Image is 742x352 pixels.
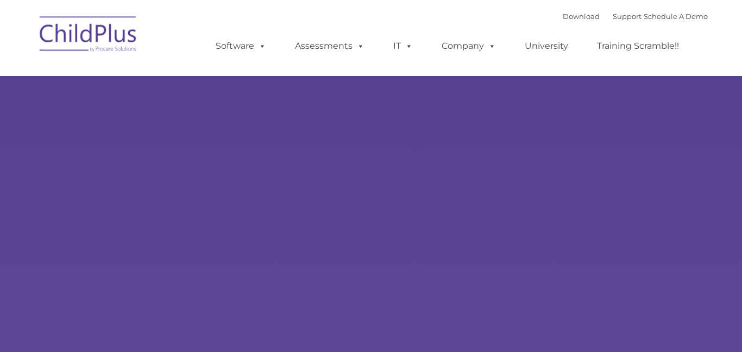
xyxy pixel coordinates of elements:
font: | [563,12,708,21]
a: Download [563,12,600,21]
a: Training Scramble!! [586,35,690,57]
a: IT [382,35,424,57]
a: Software [205,35,277,57]
a: Support [613,12,642,21]
a: University [514,35,579,57]
a: Schedule A Demo [644,12,708,21]
img: ChildPlus by Procare Solutions [34,9,143,63]
a: Assessments [284,35,375,57]
a: Company [431,35,507,57]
